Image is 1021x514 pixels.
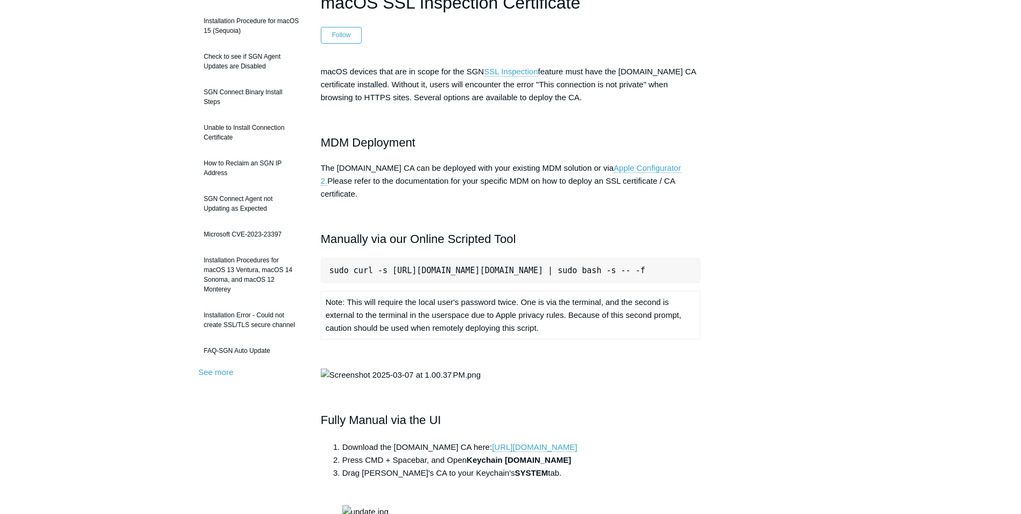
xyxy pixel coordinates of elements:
a: FAQ-SGN Auto Update [199,341,305,361]
td: Note: This will require the local user's password twice. One is via the terminal, and the second ... [321,291,700,339]
pre: sudo curl -s [URL][DOMAIN_NAME][DOMAIN_NAME] | sudo bash -s -- -f [321,258,701,283]
a: SSL Inspection [484,67,538,77]
li: Download the [DOMAIN_NAME] CA here: [342,441,701,454]
li: Press CMD + Spacebar, and Open [342,454,701,467]
a: Apple Configurator 2. [321,163,681,186]
a: How to Reclaim an SGN IP Address [199,153,305,183]
a: See more [199,367,234,377]
a: Unable to Install Connection Certificate [199,117,305,148]
a: [URL][DOMAIN_NAME] [492,442,577,452]
a: Installation Error - Could not create SSL/TLS secure channel [199,305,305,335]
a: SGN Connect Agent not Updating as Expected [199,189,305,219]
h2: Manually via our Online Scripted Tool [321,230,701,248]
a: SGN Connect Binary Install Steps [199,82,305,112]
p: macOS devices that are in scope for the SGN feature must have the [DOMAIN_NAME] CA certificate in... [321,65,701,104]
strong: SYSTEM [515,468,548,477]
p: The [DOMAIN_NAME] CA can be deployed with your existing MDM solution or via Please refer to the d... [321,162,701,200]
a: Installation Procedure for macOS 15 (Sequoia) [199,11,305,41]
button: Follow Article [321,27,362,43]
img: Screenshot 2025-03-07 at 1.00.37 PM.png [321,369,481,381]
h2: MDM Deployment [321,133,701,152]
strong: Keychain [DOMAIN_NAME] [467,455,571,464]
a: Check to see if SGN Agent Updates are Disabled [199,46,305,77]
h2: Fully Manual via the UI [321,411,701,429]
a: Microsoft CVE-2023-23397 [199,224,305,245]
a: Installation Procedures for macOS 13 Ventura, macOS 14 Sonoma, and macOS 12 Monterey [199,250,305,300]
